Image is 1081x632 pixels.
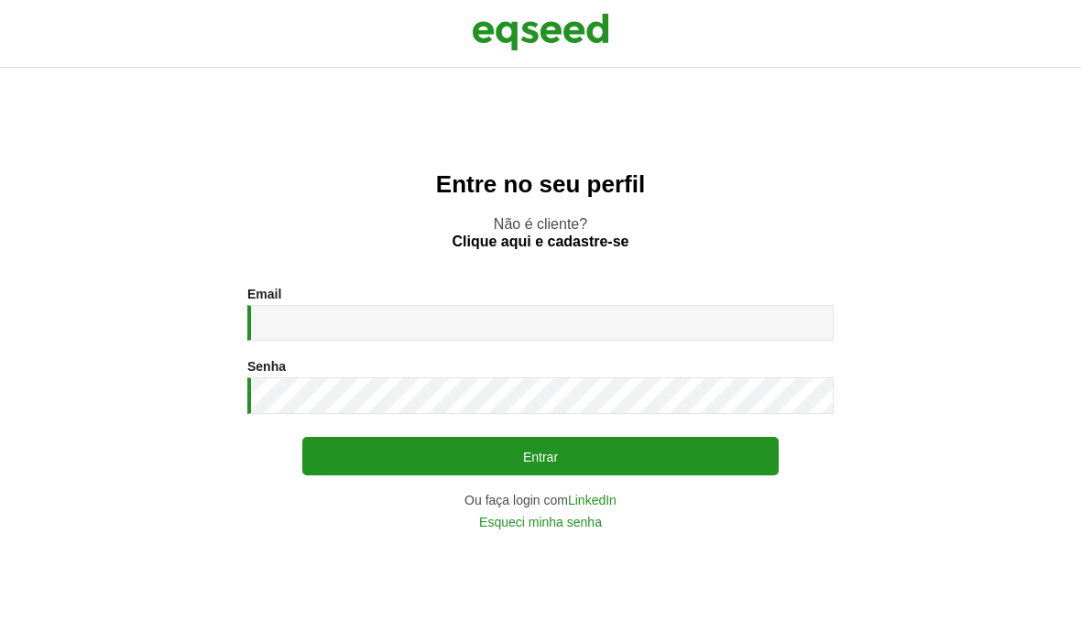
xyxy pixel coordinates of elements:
[247,494,834,507] div: Ou faça login com
[37,215,1044,250] p: Não é cliente?
[302,437,779,475] button: Entrar
[247,288,281,300] label: Email
[568,494,617,507] a: LinkedIn
[453,234,629,249] a: Clique aqui e cadastre-se
[247,360,286,373] label: Senha
[479,516,602,528] a: Esqueci minha senha
[472,9,609,55] img: EqSeed Logo
[37,171,1044,198] h2: Entre no seu perfil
